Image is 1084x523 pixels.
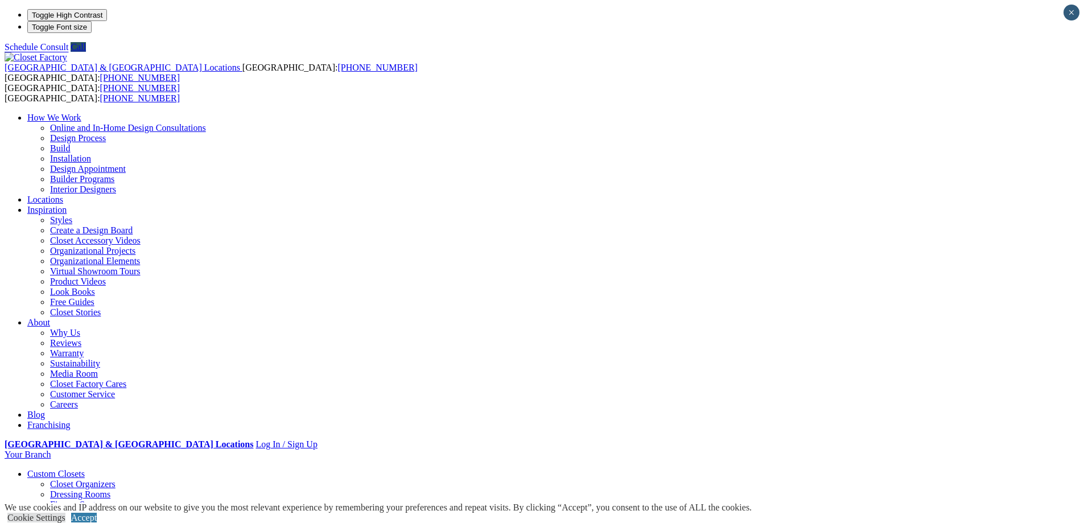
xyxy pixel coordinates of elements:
a: Dressing Rooms [50,489,110,499]
a: Product Videos [50,277,106,286]
span: Toggle High Contrast [32,11,102,19]
a: Warranty [50,348,84,358]
a: Why Us [50,328,80,337]
a: About [27,318,50,327]
a: Locations [27,195,63,204]
a: Accept [71,513,97,522]
span: [GEOGRAPHIC_DATA]: [GEOGRAPHIC_DATA]: [5,83,180,103]
a: Reviews [50,338,81,348]
a: Schedule Consult [5,42,68,52]
a: Styles [50,215,72,225]
a: Installation [50,154,91,163]
a: Finesse Systems [50,500,110,509]
a: Log In / Sign Up [255,439,317,449]
a: Call [71,42,86,52]
a: Closet Organizers [50,479,116,489]
a: Inspiration [27,205,67,215]
span: [GEOGRAPHIC_DATA]: [GEOGRAPHIC_DATA]: [5,63,418,83]
a: Interior Designers [50,184,116,194]
a: Build [50,143,71,153]
div: We use cookies and IP address on our website to give you the most relevant experience by remember... [5,503,752,513]
span: [GEOGRAPHIC_DATA] & [GEOGRAPHIC_DATA] Locations [5,63,240,72]
a: [PHONE_NUMBER] [100,93,180,103]
a: Franchising [27,420,71,430]
a: Careers [50,400,78,409]
button: Toggle Font size [27,21,92,33]
a: Closet Stories [50,307,101,317]
a: Design Process [50,133,106,143]
a: Sustainability [50,359,100,368]
a: Builder Programs [50,174,114,184]
a: Look Books [50,287,95,296]
a: Design Appointment [50,164,126,174]
a: Custom Closets [27,469,85,479]
button: Toggle High Contrast [27,9,107,21]
a: Organizational Projects [50,246,135,256]
a: Online and In-Home Design Consultations [50,123,206,133]
button: Close [1064,5,1079,20]
a: [PHONE_NUMBER] [337,63,417,72]
a: Cookie Settings [7,513,65,522]
img: Closet Factory [5,52,67,63]
a: [GEOGRAPHIC_DATA] & [GEOGRAPHIC_DATA] Locations [5,63,242,72]
a: Closet Accessory Videos [50,236,141,245]
a: Media Room [50,369,98,378]
span: Toggle Font size [32,23,87,31]
a: [PHONE_NUMBER] [100,73,180,83]
a: [GEOGRAPHIC_DATA] & [GEOGRAPHIC_DATA] Locations [5,439,253,449]
a: Customer Service [50,389,115,399]
a: Free Guides [50,297,94,307]
a: Organizational Elements [50,256,140,266]
a: Your Branch [5,450,51,459]
a: [PHONE_NUMBER] [100,83,180,93]
a: Create a Design Board [50,225,133,235]
a: Blog [27,410,45,419]
a: How We Work [27,113,81,122]
a: Closet Factory Cares [50,379,126,389]
a: Virtual Showroom Tours [50,266,141,276]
